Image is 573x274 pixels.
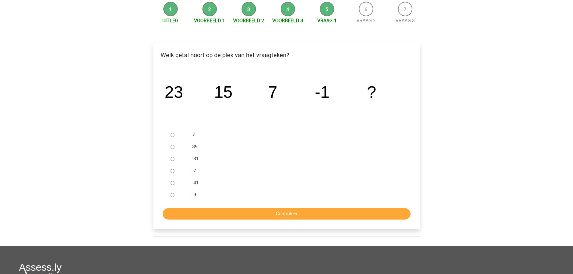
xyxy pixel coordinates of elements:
[192,191,400,199] label: -9
[214,83,232,101] tspan: 15
[367,83,376,101] tspan: ?
[192,179,400,186] label: -41
[194,18,225,23] a: Voorbeeld 1
[233,18,264,23] a: Voorbeeld 2
[396,18,415,23] a: Vraag 3
[272,18,303,23] a: Voorbeeld 3
[158,51,415,60] p: Welk getal hoort op de plek van het vraagteken?
[165,83,183,101] tspan: 23
[192,155,400,162] label: -31
[317,18,337,23] a: Vraag 1
[192,167,400,174] label: -7
[192,131,400,138] label: 7
[192,143,400,150] label: 39
[356,18,376,23] a: Vraag 2
[315,83,329,101] tspan: -1
[162,18,178,23] a: Uitleg
[268,83,277,101] tspan: 7
[163,208,411,220] input: Controleer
